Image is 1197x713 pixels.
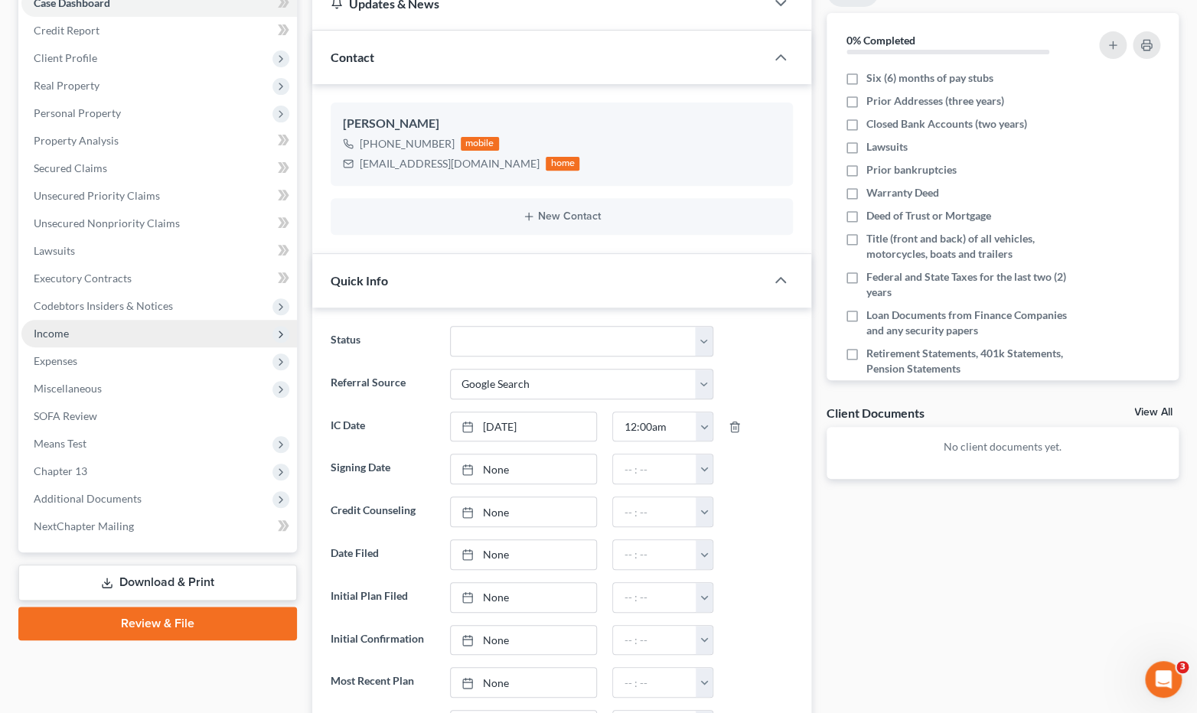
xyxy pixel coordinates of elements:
[331,273,388,288] span: Quick Info
[323,496,442,527] label: Credit Counseling
[34,134,119,147] span: Property Analysis
[34,437,86,450] span: Means Test
[343,115,781,133] div: [PERSON_NAME]
[34,51,97,64] span: Client Profile
[21,513,297,540] a: NextChapter Mailing
[613,583,696,612] input: -- : --
[21,265,297,292] a: Executory Contracts
[34,189,160,202] span: Unsecured Priority Claims
[34,106,121,119] span: Personal Property
[451,540,596,569] a: None
[1176,661,1189,673] span: 3
[34,492,142,505] span: Additional Documents
[343,210,781,223] button: New Contact
[323,667,442,698] label: Most Recent Plan
[34,382,102,395] span: Miscellaneous
[613,412,696,441] input: -- : --
[461,137,499,151] div: mobile
[451,626,596,655] a: None
[866,139,908,155] span: Lawsuits
[18,607,297,640] a: Review & File
[866,231,1078,262] span: Title (front and back) of all vehicles, motorcycles, boats and trailers
[866,116,1027,132] span: Closed Bank Accounts (two years)
[451,583,596,612] a: None
[613,454,696,483] input: -- : --
[323,454,442,484] label: Signing Date
[546,157,579,171] div: home
[21,402,297,430] a: SOFA Review
[331,50,374,64] span: Contact
[866,208,991,223] span: Deed of Trust or Mortgage
[866,185,939,200] span: Warranty Deed
[451,454,596,483] a: None
[34,272,132,285] span: Executory Contracts
[21,17,297,44] a: Credit Report
[866,346,1078,376] span: Retirement Statements, 401k Statements, Pension Statements
[34,217,180,230] span: Unsecured Nonpriority Claims
[451,497,596,526] a: None
[613,540,696,569] input: -- : --
[866,308,1078,338] span: Loan Documents from Finance Companies and any security papers
[18,565,297,601] a: Download & Print
[451,668,596,697] a: None
[34,327,69,340] span: Income
[613,668,696,697] input: -- : --
[360,136,455,151] div: [PHONE_NUMBER]
[846,34,915,47] strong: 0% Completed
[21,210,297,237] a: Unsecured Nonpriority Claims
[323,326,442,356] label: Status
[866,162,957,177] span: Prior bankruptcies
[613,497,696,526] input: -- : --
[323,625,442,656] label: Initial Confirmation
[34,464,87,477] span: Chapter 13
[34,24,99,37] span: Credit Report
[1145,661,1182,698] iframe: Intercom live chat
[451,412,596,441] a: [DATE]
[323,412,442,442] label: IC Date
[21,127,297,155] a: Property Analysis
[34,299,173,312] span: Codebtors Insiders & Notices
[34,519,134,532] span: NextChapter Mailing
[21,237,297,265] a: Lawsuits
[866,269,1078,300] span: Federal and State Taxes for the last two (2) years
[866,70,993,86] span: Six (6) months of pay stubs
[34,409,97,422] span: SOFA Review
[34,354,77,367] span: Expenses
[34,79,99,92] span: Real Property
[323,369,442,399] label: Referral Source
[839,439,1166,454] p: No client documents yet.
[360,156,540,171] div: [EMAIL_ADDRESS][DOMAIN_NAME]
[21,155,297,182] a: Secured Claims
[323,539,442,570] label: Date Filed
[323,582,442,613] label: Initial Plan Filed
[21,182,297,210] a: Unsecured Priority Claims
[1134,407,1173,418] a: View All
[34,161,107,174] span: Secured Claims
[866,93,1004,109] span: Prior Addresses (three years)
[827,405,925,421] div: Client Documents
[34,244,75,257] span: Lawsuits
[613,626,696,655] input: -- : --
